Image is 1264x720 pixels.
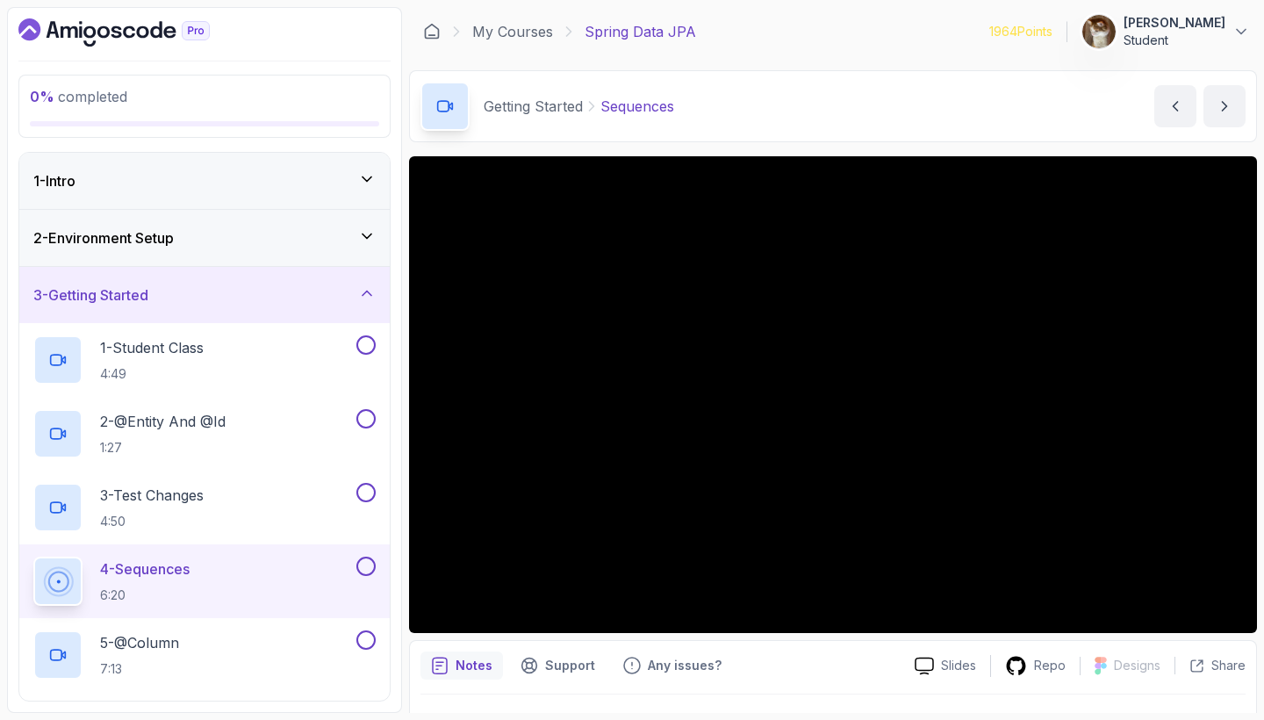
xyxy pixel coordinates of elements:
button: 2-@Entity And @Id1:27 [33,409,376,458]
p: 1964 Points [989,23,1052,40]
a: Slides [901,657,990,675]
button: 3-Test Changes4:50 [33,483,376,532]
h3: 1 - Intro [33,170,75,191]
button: 2-Environment Setup [19,210,390,266]
iframe: 4 - Sequences [409,156,1257,633]
button: Support button [510,652,606,680]
p: Spring Data JPA [585,21,696,42]
button: 4-Sequences6:20 [33,557,376,606]
h3: 3 - Getting Started [33,284,148,306]
p: 7:13 [100,660,179,678]
p: 1:27 [100,439,226,457]
button: 1-Intro [19,153,390,209]
button: Feedback button [613,652,732,680]
p: Designs [1114,657,1160,674]
p: Slides [941,657,976,674]
p: 2 - @Entity And @Id [100,411,226,432]
a: Dashboard [18,18,250,47]
p: Notes [456,657,492,674]
button: next content [1203,85,1246,127]
h3: 2 - Environment Setup [33,227,174,248]
p: 4:50 [100,513,204,530]
p: [PERSON_NAME] [1124,14,1225,32]
button: 3-Getting Started [19,267,390,323]
button: notes button [420,652,503,680]
p: Sequences [600,96,674,117]
a: My Courses [472,21,553,42]
p: Repo [1034,657,1066,674]
img: user profile image [1082,15,1116,48]
button: user profile image[PERSON_NAME]Student [1081,14,1250,49]
a: Repo [991,655,1080,677]
p: 4:49 [100,365,204,383]
a: Dashboard [423,23,441,40]
p: 5 - @Column [100,632,179,653]
span: completed [30,88,127,105]
p: 1 - Student Class [100,337,204,358]
button: previous content [1154,85,1196,127]
p: Getting Started [484,96,583,117]
button: 5-@Column7:13 [33,630,376,680]
p: Student [1124,32,1225,49]
button: 1-Student Class4:49 [33,335,376,385]
span: 0 % [30,88,54,105]
p: 4 - Sequences [100,558,190,580]
p: 3 - Test Changes [100,485,204,506]
p: Support [545,657,595,674]
iframe: chat widget [1155,610,1264,694]
p: 6:20 [100,587,190,604]
p: Any issues? [648,657,722,674]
